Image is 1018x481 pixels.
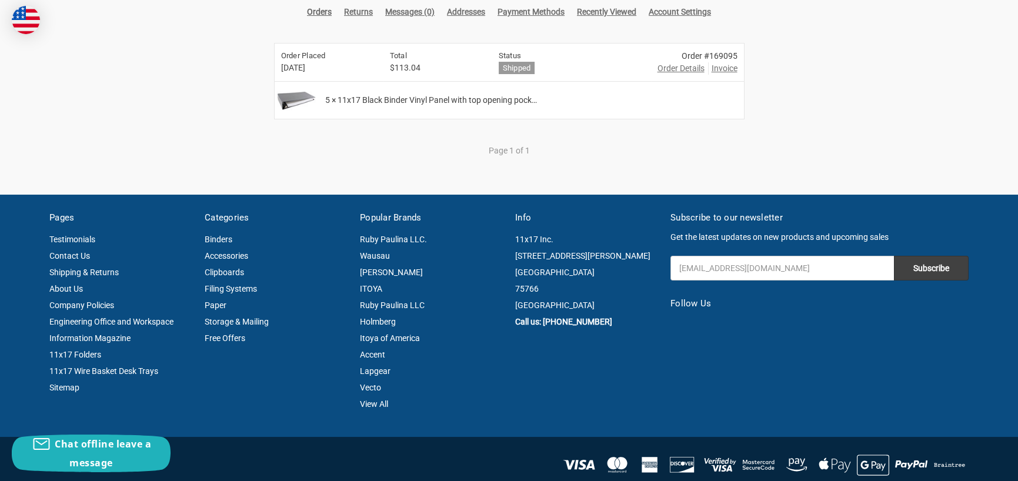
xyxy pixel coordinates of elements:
div: Order #169095 [657,50,737,62]
p: Get the latest updates on new products and upcoming sales [670,231,969,243]
a: [PERSON_NAME] [360,268,423,277]
a: Wausau [360,251,390,260]
h5: Popular Brands [360,211,503,225]
h6: Total [389,50,479,62]
a: Paper [205,300,226,310]
span: Chat offline leave a message [55,437,151,469]
a: Sitemap [49,383,79,392]
button: Chat offline leave a message [12,435,171,472]
a: Contact Us [49,251,90,260]
address: 11x17 Inc. [STREET_ADDRESS][PERSON_NAME] [GEOGRAPHIC_DATA] 75766 [GEOGRAPHIC_DATA] [515,231,658,313]
a: Accent [360,350,385,359]
a: Recently Viewed [577,6,636,18]
a: ITOYA [360,284,382,293]
a: Messages (0) [385,6,435,18]
h5: Pages [49,211,192,225]
h6: Shipped [499,62,535,74]
a: Storage & Mailing [205,317,269,326]
a: Itoya of America [360,333,420,343]
a: Company Policies [49,300,114,310]
a: Account Settings [649,6,711,18]
span: 5 × 11x17 Black Binder Vinyl Panel with top opening pock… [325,94,536,106]
h5: Subscribe to our newsletter [670,211,969,225]
h6: Status [499,50,639,62]
a: Ruby Paulina LLC. [360,235,427,244]
li: Page 1 of 1 [488,144,530,158]
img: 11x17 Black Binder Vinyl Panel with top opening pockets Featuring a 3" Angle-D Ring [277,86,315,115]
img: duty and tax information for United States [12,6,40,34]
h5: Info [515,211,658,225]
a: Clipboards [205,268,244,277]
a: About Us [49,284,83,293]
a: Orders [307,6,332,18]
span: Invoice [712,62,737,75]
a: 11x17 Folders [49,350,101,359]
span: $113.04 [389,62,479,74]
a: Vecto [360,383,381,392]
a: Holmberg [360,317,396,326]
span: [DATE] [281,62,371,74]
a: Lapgear [360,366,390,376]
a: Order Details [657,62,705,75]
a: Call us: [PHONE_NUMBER] [515,317,612,326]
input: Subscribe [894,256,969,280]
a: Testimonials [49,235,95,244]
a: Payment Methods [498,6,565,18]
input: Your email address [670,256,894,280]
p: © 2025 11x17 [49,461,503,473]
a: Accessories [205,251,248,260]
a: 11x17 Wire Basket Desk Trays [49,366,158,376]
a: Shipping & Returns [49,268,119,277]
a: Filing Systems [205,284,257,293]
h6: Order Placed [281,50,371,62]
h5: Follow Us [670,297,969,310]
a: Free Offers [205,333,245,343]
a: Engineering Office and Workspace Information Magazine [49,317,173,343]
a: Addresses [447,6,485,18]
a: Binders [205,235,232,244]
h5: Categories [205,211,348,225]
a: Ruby Paulina LLC [360,300,425,310]
a: Returns [344,6,373,18]
a: View All [360,399,388,409]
